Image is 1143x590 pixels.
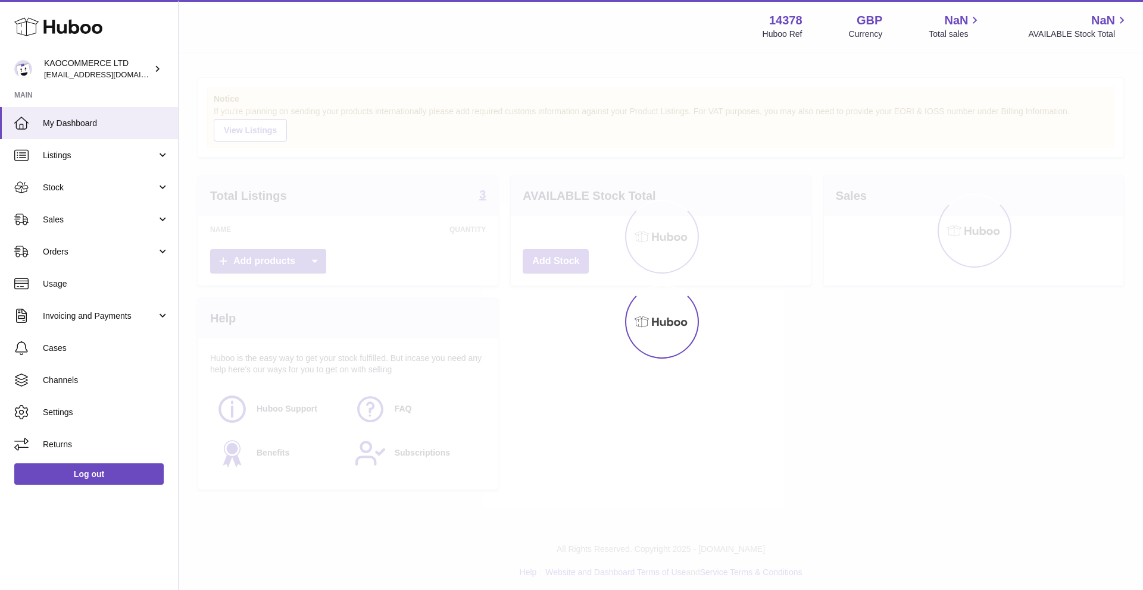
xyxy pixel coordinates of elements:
[929,12,982,40] a: NaN Total sales
[43,118,169,129] span: My Dashboard
[44,70,175,79] span: [EMAIL_ADDRESS][DOMAIN_NAME]
[1028,12,1129,40] a: NaN AVAILABLE Stock Total
[944,12,968,29] span: NaN
[43,310,157,322] span: Invoicing and Payments
[929,29,982,40] span: Total sales
[14,463,164,485] a: Log out
[43,343,169,354] span: Cases
[43,246,157,258] span: Orders
[43,214,157,225] span: Sales
[1028,29,1129,40] span: AVAILABLE Stock Total
[43,407,169,418] span: Settings
[43,182,157,193] span: Stock
[43,150,157,161] span: Listings
[763,29,802,40] div: Huboo Ref
[769,12,802,29] strong: 14378
[1091,12,1115,29] span: NaN
[44,58,151,80] div: KAOCOMMERCE LTD
[14,60,32,78] img: hello@lunera.co.uk
[43,439,169,450] span: Returns
[43,278,169,290] span: Usage
[849,29,883,40] div: Currency
[43,375,169,386] span: Channels
[857,12,882,29] strong: GBP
